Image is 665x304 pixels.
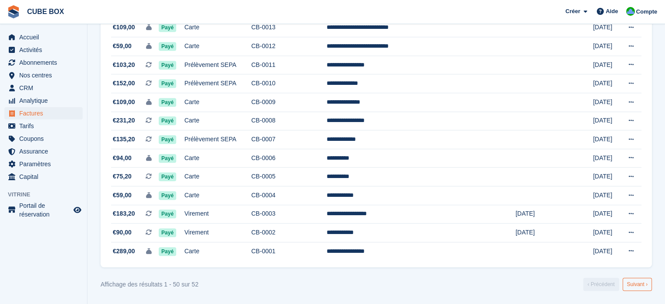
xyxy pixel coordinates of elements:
[593,93,618,112] td: [DATE]
[251,186,327,205] td: CB-0004
[159,42,176,51] span: Payé
[251,149,327,168] td: CB-0006
[606,7,618,16] span: Aide
[7,5,20,18] img: stora-icon-8386f47178a22dfd0bd8f6a31ec36ba5ce8667c1dd55bd0f319d3a0aa187defe.svg
[185,37,251,56] td: Carte
[159,172,176,181] span: Payé
[185,112,251,130] td: Carte
[581,278,654,291] nav: Pages
[185,205,251,224] td: Virement
[113,172,132,181] span: €75,20
[593,168,618,186] td: [DATE]
[113,23,135,32] span: €109,00
[185,93,251,112] td: Carte
[251,37,327,56] td: CB-0012
[565,7,580,16] span: Créer
[251,242,327,260] td: CB-0001
[251,18,327,37] td: CB-0013
[185,186,251,205] td: Carte
[159,135,176,144] span: Payé
[101,280,198,289] div: Affichage des résultats 1 - 50 sur 52
[626,7,635,16] img: Cube Box
[72,205,83,215] a: Boutique d'aperçu
[4,56,83,69] a: menu
[251,224,327,242] td: CB-0002
[4,120,83,132] a: menu
[19,94,72,107] span: Analytique
[251,56,327,74] td: CB-0011
[185,74,251,93] td: Prélèvement SEPA
[19,44,72,56] span: Activités
[4,82,83,94] a: menu
[4,94,83,107] a: menu
[515,205,593,224] td: [DATE]
[593,74,618,93] td: [DATE]
[593,130,618,149] td: [DATE]
[4,201,83,219] a: menu
[185,149,251,168] td: Carte
[113,116,135,125] span: €231,20
[185,18,251,37] td: Carte
[593,56,618,74] td: [DATE]
[19,201,72,219] span: Portail de réservation
[113,209,135,218] span: €183,20
[593,242,618,260] td: [DATE]
[185,224,251,242] td: Virement
[636,7,657,16] span: Compte
[515,224,593,242] td: [DATE]
[251,168,327,186] td: CB-0005
[19,158,72,170] span: Paramètres
[251,74,327,93] td: CB-0010
[113,79,135,88] span: €152,00
[159,228,176,237] span: Payé
[19,82,72,94] span: CRM
[4,107,83,119] a: menu
[113,98,135,107] span: €109,00
[19,133,72,145] span: Coupons
[593,37,618,56] td: [DATE]
[19,56,72,69] span: Abonnements
[159,79,176,88] span: Payé
[19,107,72,119] span: Factures
[185,130,251,149] td: Prélèvement SEPA
[159,116,176,125] span: Payé
[19,69,72,81] span: Nos centres
[159,61,176,70] span: Payé
[593,205,618,224] td: [DATE]
[113,135,135,144] span: €135,20
[19,171,72,183] span: Capital
[159,98,176,107] span: Payé
[4,31,83,43] a: menu
[159,191,176,200] span: Payé
[593,149,618,168] td: [DATE]
[113,42,132,51] span: €59,00
[593,186,618,205] td: [DATE]
[113,191,132,200] span: €59,00
[251,130,327,149] td: CB-0007
[593,18,618,37] td: [DATE]
[251,112,327,130] td: CB-0008
[4,171,83,183] a: menu
[113,247,135,256] span: €289,00
[251,205,327,224] td: CB-0003
[185,56,251,74] td: Prélèvement SEPA
[113,154,132,163] span: €94,00
[593,112,618,130] td: [DATE]
[24,4,67,19] a: CUBE BOX
[159,154,176,163] span: Payé
[159,247,176,256] span: Payé
[185,242,251,260] td: Carte
[251,93,327,112] td: CB-0009
[19,145,72,157] span: Assurance
[4,158,83,170] a: menu
[623,278,652,291] a: Suivant
[4,145,83,157] a: menu
[113,60,135,70] span: €103,20
[4,69,83,81] a: menu
[19,31,72,43] span: Accueil
[159,23,176,32] span: Payé
[159,210,176,218] span: Payé
[4,133,83,145] a: menu
[113,228,132,237] span: €90,00
[583,278,619,291] a: Précédent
